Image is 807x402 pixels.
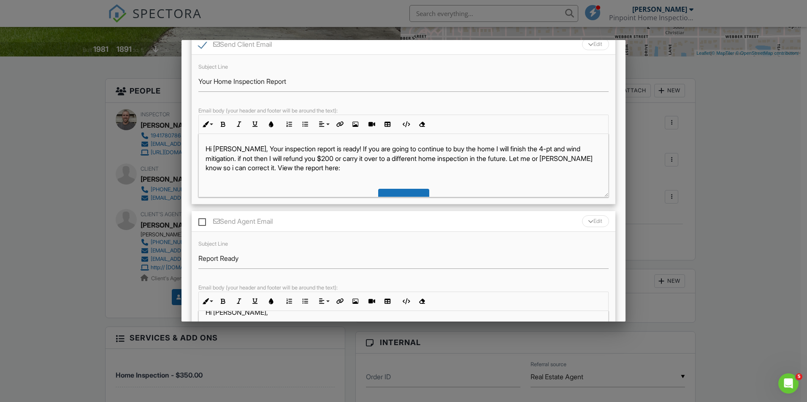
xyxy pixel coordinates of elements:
[198,217,273,228] label: Send Agent Email
[231,116,247,132] button: Italic (Ctrl+I)
[582,215,609,227] div: Edit
[199,293,215,309] button: Inline Style
[198,284,338,291] label: Email body (your header and footer will be around the text):
[378,196,429,204] a: View Report
[198,241,228,247] label: Subject Line
[215,116,231,132] button: Bold (Ctrl+B)
[315,293,331,309] button: Align
[331,293,347,309] button: Insert Link (Ctrl+K)
[215,293,231,309] button: Bold (Ctrl+B)
[378,189,429,212] div: View Report
[379,293,395,309] button: Insert Table
[297,116,313,132] button: Unordered List
[198,64,228,70] label: Subject Line
[398,293,414,309] button: Code View
[198,107,338,114] label: Email body (your header and footer will be around the text):
[198,40,272,51] label: Send Client Email
[582,38,609,50] div: Edit
[414,293,430,309] button: Clear Formatting
[199,116,215,132] button: Inline Style
[281,293,297,309] button: Ordered List
[206,320,601,330] p: The inspection report for [STREET_ADDRESS] is ready! View it here:
[206,308,601,317] p: Hi [PERSON_NAME],
[297,293,313,309] button: Unordered List
[347,293,363,309] button: Insert Image (Ctrl+P)
[247,293,263,309] button: Underline (Ctrl+U)
[778,373,799,394] iframe: Intercom live chat
[231,293,247,309] button: Italic (Ctrl+I)
[363,293,379,309] button: Insert Video
[247,116,263,132] button: Underline (Ctrl+U)
[796,373,802,380] span: 5
[206,144,601,172] p: Hi [PERSON_NAME], Your inspection report is ready! If you are going to continue to buy the home I...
